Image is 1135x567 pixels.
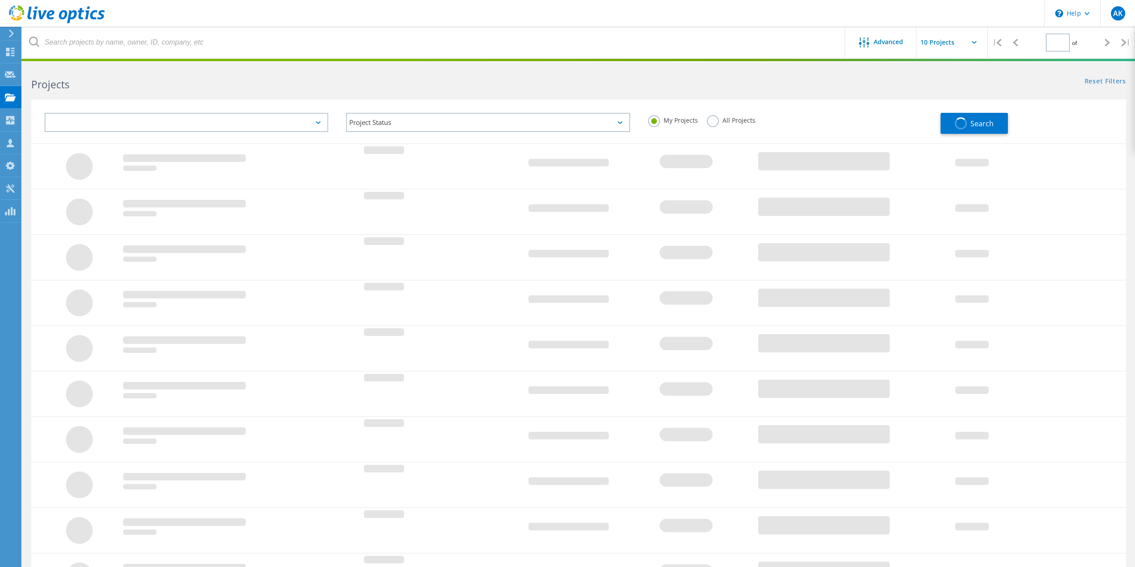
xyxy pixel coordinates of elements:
label: My Projects [648,115,698,124]
a: Reset Filters [1085,78,1126,86]
span: of [1072,39,1077,47]
div: | [1117,27,1135,58]
div: Project Status [346,113,630,132]
div: | [988,27,1006,58]
label: All Projects [707,115,755,124]
input: Search projects by name, owner, ID, company, etc [22,27,846,58]
b: Projects [31,77,70,91]
a: Live Optics Dashboard [9,19,105,25]
span: AK [1113,10,1123,17]
svg: \n [1055,9,1063,17]
button: Search [941,113,1008,134]
span: Search [970,119,994,128]
span: Advanced [874,39,903,45]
